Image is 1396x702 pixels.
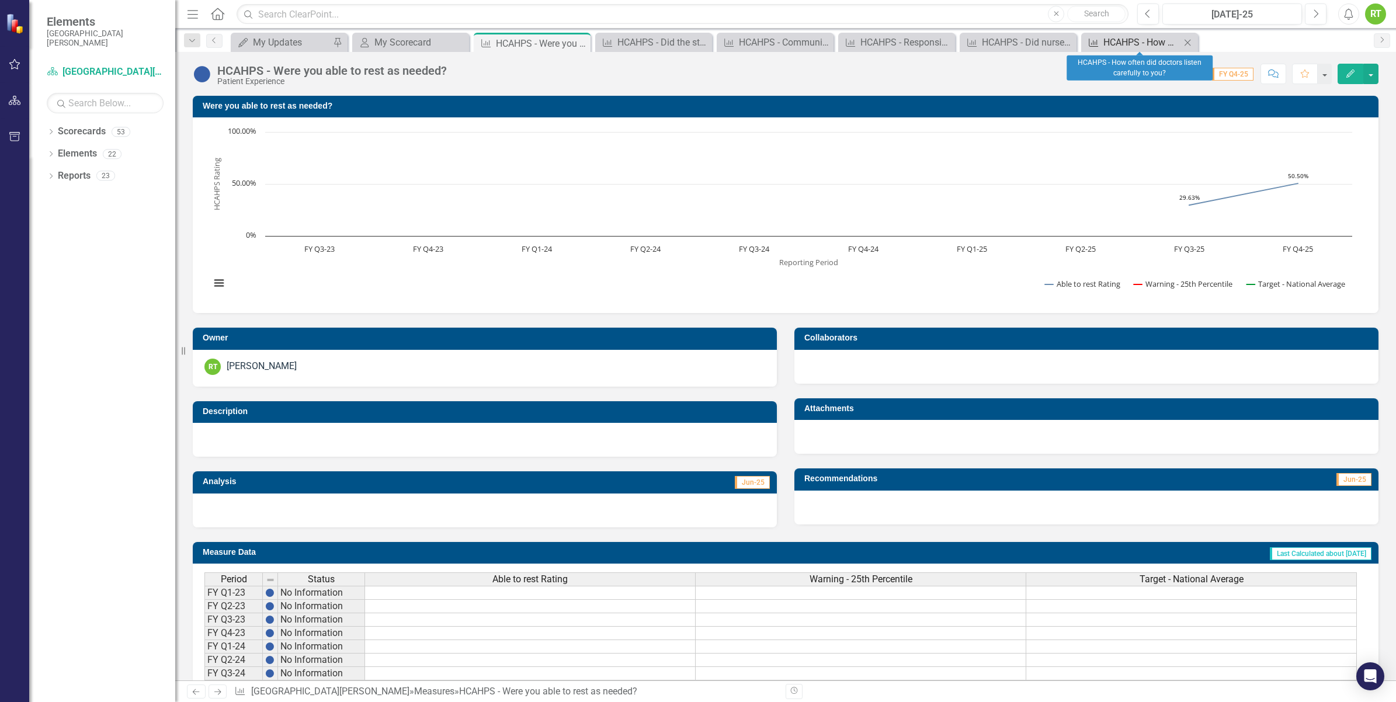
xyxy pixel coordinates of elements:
span: FY Q4-25 [1212,68,1253,81]
input: Search ClearPoint... [237,4,1128,25]
a: HCAHPS - Responsiveness of Staff Overall Rating [841,35,952,50]
div: [DATE]-25 [1166,8,1298,22]
div: 23 [96,171,115,181]
div: HCAHPS - Did the staff help you rest and recover? [617,35,709,50]
img: BgCOk07PiH71IgAAAABJRU5ErkJggg== [265,655,275,665]
div: HCAHPS - Were you able to rest as needed? [217,64,447,77]
img: No Information [193,65,211,84]
text: FY Q4-23 [413,244,443,254]
div: HCAHPS - How often did doctors listen carefully to you? [1067,55,1213,81]
td: FY Q3-24 [204,667,263,680]
small: [GEOGRAPHIC_DATA][PERSON_NAME] [47,29,164,48]
text: FY Q1-24 [522,244,553,254]
img: BgCOk07PiH71IgAAAABJRU5ErkJggg== [265,628,275,638]
td: No Information [278,613,365,627]
button: [DATE]-25 [1162,4,1302,25]
a: HCAHPS - Did nurses listen carefully to you? [963,35,1074,50]
span: Search [1084,9,1109,18]
span: Warning - 25th Percentile [810,574,912,585]
h3: Owner [203,333,771,342]
span: Able to rest Rating [492,574,568,585]
text: FY Q3-24 [739,244,770,254]
button: Show Able to rest Rating [1045,279,1121,289]
text: 50.00% [232,178,256,188]
div: HCAHPS - Responsiveness of Staff Overall Rating [860,35,952,50]
a: Measures [414,686,454,697]
td: FY Q4-23 [204,627,263,640]
td: No Information [278,667,365,680]
button: RT [1365,4,1386,25]
text: FY Q3-25 [1174,244,1204,254]
img: BgCOk07PiH71IgAAAABJRU5ErkJggg== [265,642,275,651]
td: No Information [278,654,365,667]
a: My Scorecard [355,35,466,50]
text: Reporting Period [779,257,838,267]
span: Period [221,574,247,585]
img: ClearPoint Strategy [6,13,27,34]
h3: Were you able to rest as needed? [203,102,1373,110]
text: FY Q1-25 [957,244,987,254]
h3: Attachments [804,404,1373,413]
a: [GEOGRAPHIC_DATA][PERSON_NAME] [251,686,409,697]
button: Show Warning - 25th Percentile [1134,279,1234,289]
span: Jun-25 [1336,473,1371,486]
text: HCAHPS Rating [211,158,222,210]
td: No Information [278,640,365,654]
a: HCAHPS - Communication with Doctors Overall Rating [720,35,831,50]
div: » » [234,685,777,698]
img: BgCOk07PiH71IgAAAABJRU5ErkJggg== [265,602,275,611]
div: 53 [112,127,130,137]
div: Chart. Highcharts interactive chart. [204,126,1367,301]
td: No Information [278,600,365,613]
td: FY Q2-24 [204,654,263,667]
div: 22 [103,149,121,159]
img: BgCOk07PiH71IgAAAABJRU5ErkJggg== [265,669,275,678]
button: Show Target - National Average [1246,279,1346,289]
h3: Description [203,407,771,416]
text: FY Q2-25 [1065,244,1096,254]
div: HCAHPS - Were you able to rest as needed? [496,36,588,51]
text: 50.50% [1288,172,1308,180]
div: HCAHPS - How often did doctors listen carefully to you? [1103,35,1180,50]
div: My Scorecard [374,35,466,50]
span: Jun-25 [735,476,770,489]
input: Search Below... [47,93,164,113]
button: Search [1067,6,1126,22]
h3: Measure Data [203,548,602,557]
text: FY Q2-24 [630,244,661,254]
a: Scorecards [58,125,106,138]
td: FY Q1-24 [204,640,263,654]
h3: Analysis [203,477,477,486]
a: HCAHPS - Did the staff help you rest and recover? [598,35,709,50]
td: FY Q1-23 [204,586,263,600]
td: FY Q3-23 [204,613,263,627]
a: Reports [58,169,91,183]
a: [GEOGRAPHIC_DATA][PERSON_NAME] [47,65,164,79]
a: HCAHPS - How often did doctors listen carefully to you? [1084,35,1180,50]
td: No Information [278,586,365,600]
div: Open Intercom Messenger [1356,662,1384,690]
img: BgCOk07PiH71IgAAAABJRU5ErkJggg== [265,615,275,624]
span: Status [308,574,335,585]
span: Last Calculated about [DATE] [1270,547,1371,560]
img: BgCOk07PiH71IgAAAABJRU5ErkJggg== [265,588,275,597]
span: Elements [47,15,164,29]
div: [PERSON_NAME] [227,360,297,373]
div: HCAHPS - Communication with Doctors Overall Rating [739,35,831,50]
a: Elements [58,147,97,161]
span: Target - National Average [1140,574,1244,585]
text: FY Q4-25 [1283,244,1313,254]
td: FY Q2-23 [204,600,263,613]
button: View chart menu, Chart [211,275,227,291]
svg: Interactive chart [204,126,1358,301]
text: 0% [246,230,256,240]
div: My Updates [253,35,330,50]
text: FY Q3-23 [304,244,335,254]
h3: Recommendations [804,474,1185,483]
div: HCAHPS - Did nurses listen carefully to you? [982,35,1074,50]
div: Patient Experience [217,77,447,86]
div: RT [204,359,221,375]
a: My Updates [234,35,330,50]
text: FY Q4-24 [848,244,879,254]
